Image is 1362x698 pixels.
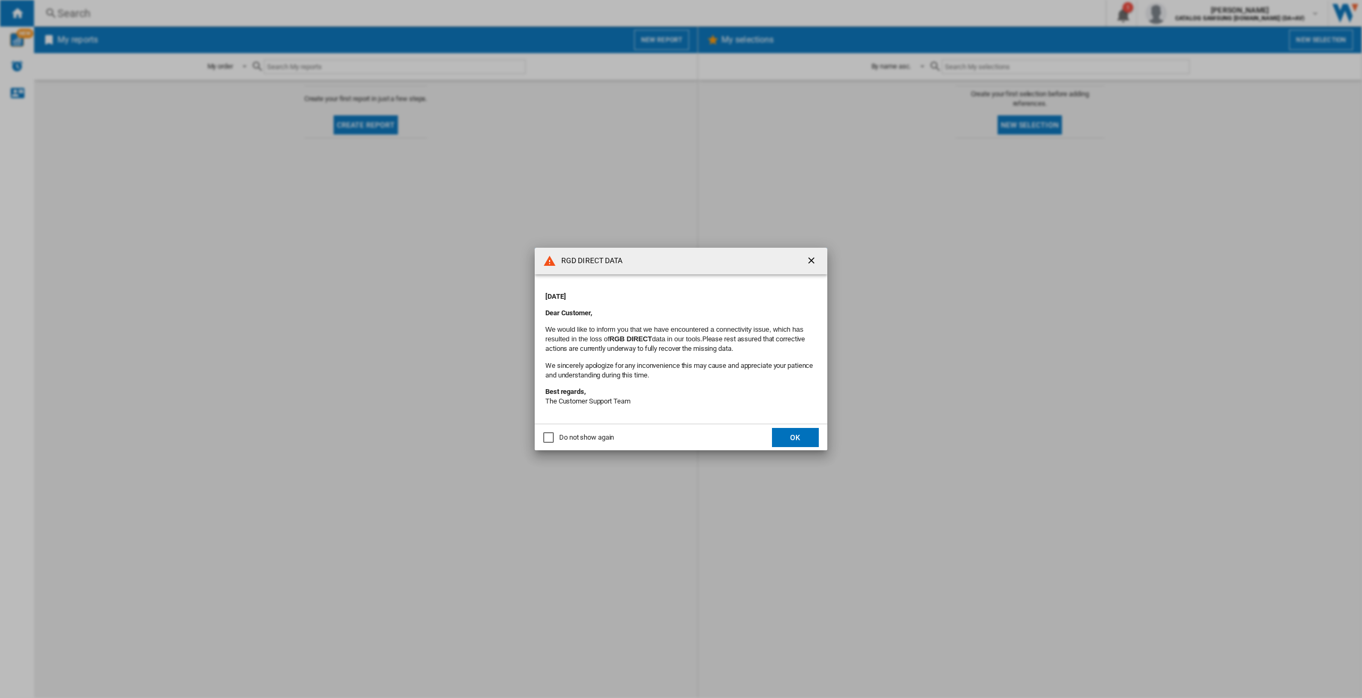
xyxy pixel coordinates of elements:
[545,387,817,406] p: The Customer Support Team
[545,325,803,343] font: We would like to inform you that we have encountered a connectivity issue, which has resulted in ...
[545,361,817,380] p: We sincerely apologize for any inconvenience this may cause and appreciate your patience and unde...
[545,325,817,354] p: Please rest assured that corrective actions are currently underway to fully recover the missing d...
[543,433,614,443] md-checkbox: Do not show again
[545,388,586,396] strong: Best regards,
[559,433,614,442] div: Do not show again
[556,256,623,266] h4: RGD DIRECT DATA
[806,255,819,268] ng-md-icon: getI18NText('BUTTONS.CLOSE_DIALOG')
[610,335,652,343] b: RGB DIRECT
[545,292,566,300] strong: [DATE]
[772,428,819,447] button: OK
[802,250,823,272] button: getI18NText('BUTTONS.CLOSE_DIALOG')
[545,309,592,317] strong: Dear Customer,
[652,335,702,343] font: data in our tools.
